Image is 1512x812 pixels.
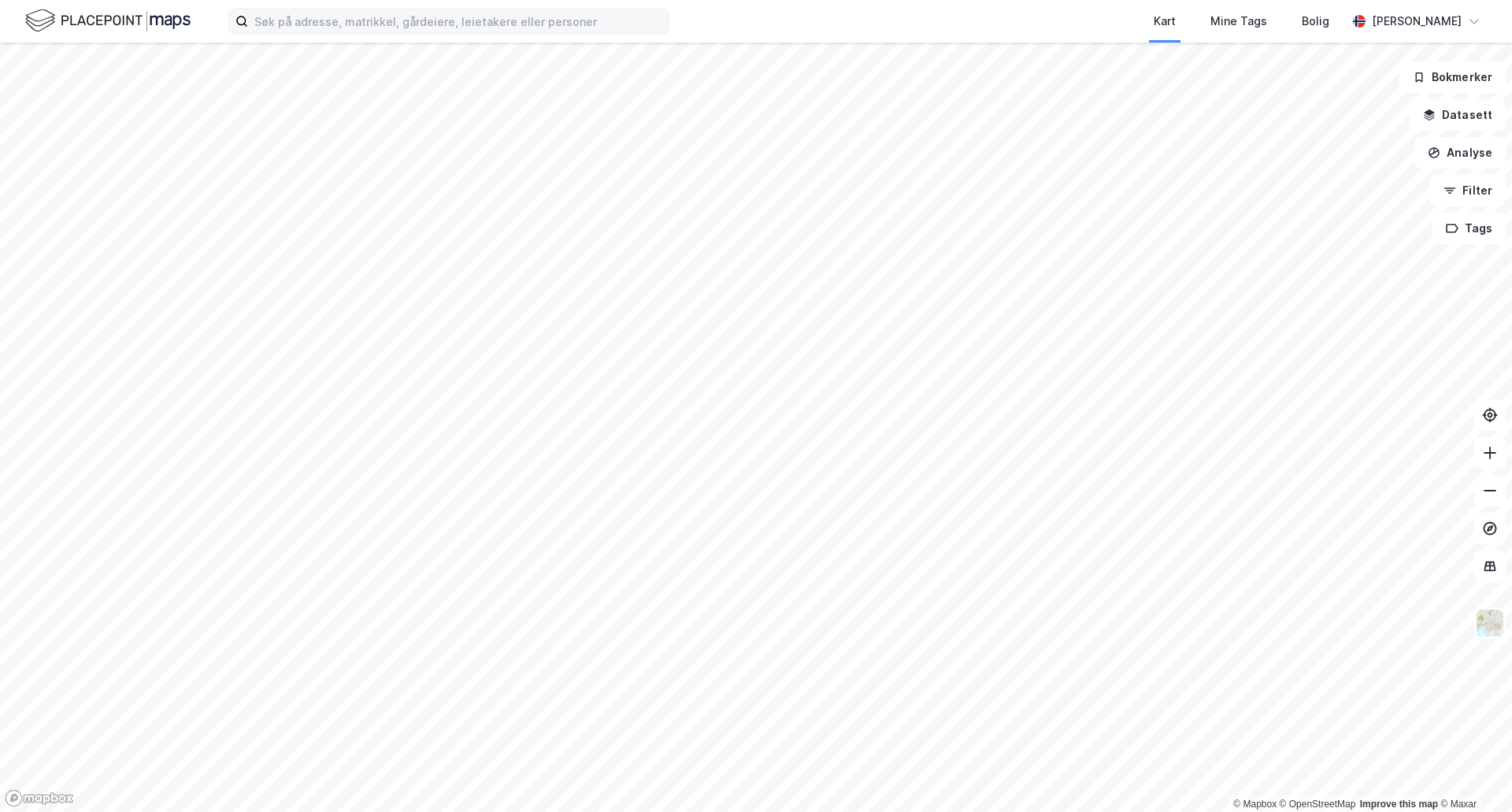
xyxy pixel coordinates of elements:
button: Analyse [1414,137,1506,169]
iframe: Chat Widget [1433,736,1512,812]
button: Filter [1430,175,1506,206]
button: Bokmerker [1399,61,1506,93]
img: logo.f888ab2527a4732fd821a326f86c7f29.svg [25,7,191,35]
a: Improve this map [1360,799,1438,810]
input: Søk på adresse, matrikkel, gårdeiere, leietakere eller personer [248,9,669,33]
button: Datasett [1410,99,1506,131]
img: Z [1475,608,1505,638]
div: [PERSON_NAME] [1372,12,1462,31]
a: Mapbox [1233,799,1277,810]
button: Tags [1432,213,1506,244]
a: Mapbox homepage [5,789,74,807]
a: OpenStreetMap [1280,799,1356,810]
div: Mine Tags [1210,12,1267,31]
div: Kart [1154,12,1176,31]
div: Bolig [1302,12,1329,31]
